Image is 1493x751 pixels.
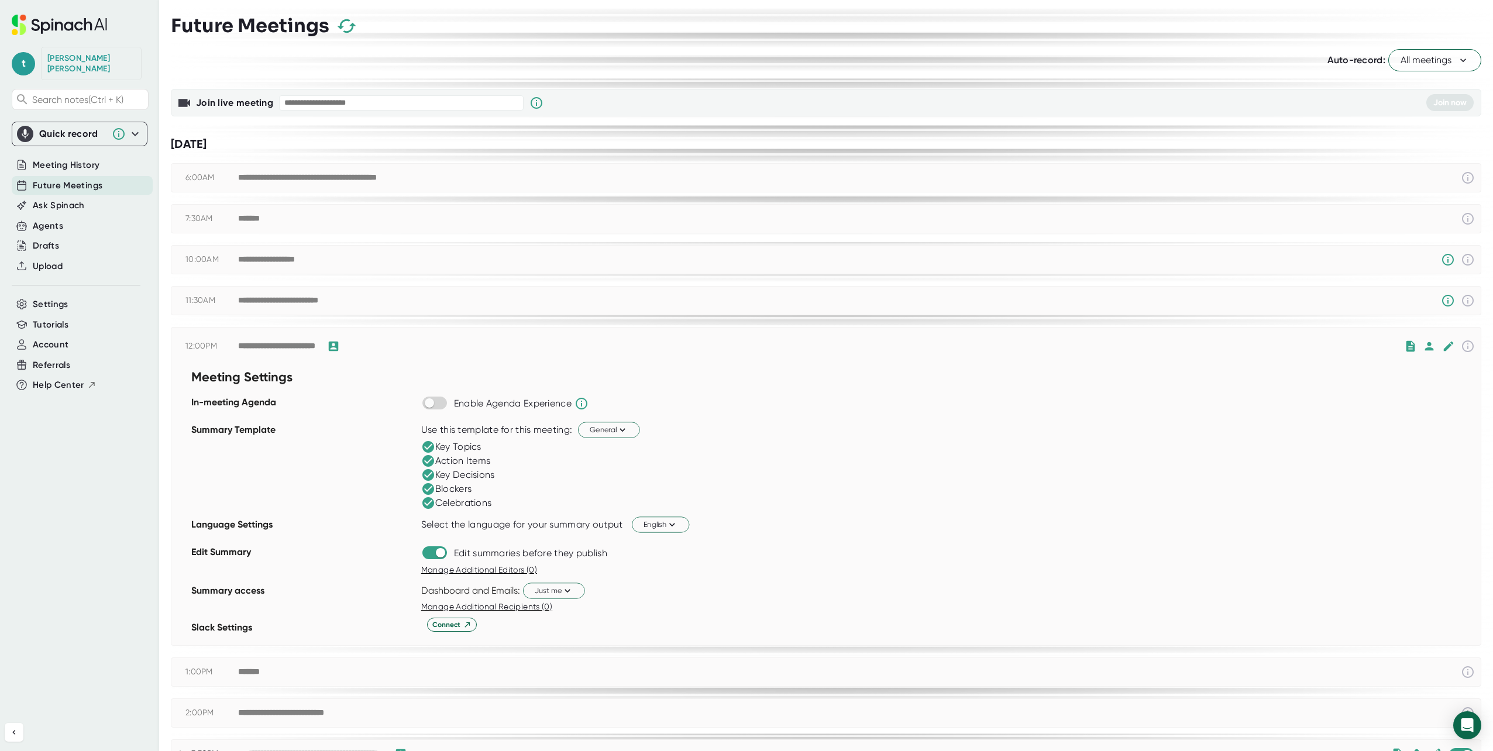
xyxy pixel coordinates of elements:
[1401,53,1469,67] span: All meetings
[1461,665,1475,679] svg: This event has already passed
[1441,294,1455,308] svg: Someone has manually disabled Spinach from this meeting.
[1461,171,1475,185] svg: This event has already passed
[523,583,585,598] button: Just me
[1461,212,1475,226] svg: This event has already passed
[421,519,623,530] div: Select the language for your summary output
[590,424,628,435] span: General
[33,179,102,192] button: Future Meetings
[427,618,477,632] button: Connect
[33,318,68,332] button: Tutorials
[32,94,145,105] span: Search notes (Ctrl + K)
[191,581,415,618] div: Summary access
[39,128,106,140] div: Quick record
[185,295,238,306] div: 11:30AM
[191,365,415,392] div: Meeting Settings
[578,422,640,437] button: General
[421,585,520,596] div: Dashboard and Emails:
[171,15,329,37] h3: Future Meetings
[33,219,63,233] button: Agents
[33,199,85,212] button: Ask Spinach
[5,723,23,742] button: Collapse sidebar
[33,298,68,311] button: Settings
[1461,339,1475,353] svg: This event has already passed
[421,565,537,574] span: Manage Additional Editors (0)
[33,338,68,352] button: Account
[185,213,238,224] div: 7:30AM
[33,239,59,253] button: Drafts
[1441,253,1455,267] svg: Someone has manually disabled Spinach from this meeting.
[191,392,415,420] div: In-meeting Agenda
[1461,706,1475,720] svg: This event has already passed
[535,585,573,596] span: Just me
[33,378,84,392] span: Help Center
[421,468,495,482] div: Key Decisions
[1433,98,1467,108] span: Join now
[17,122,142,146] div: Quick record
[33,359,70,372] button: Referrals
[12,52,35,75] span: t
[644,519,677,530] span: English
[185,254,238,265] div: 10:00AM
[421,454,491,468] div: Action Items
[185,667,238,677] div: 1:00PM
[1461,294,1475,308] svg: This event has already passed
[1461,253,1475,267] svg: This event has already passed
[421,602,552,611] span: Manage Additional Recipients (0)
[1388,49,1481,71] button: All meetings
[191,618,415,645] div: Slack Settings
[421,424,573,436] div: Use this template for this meeting:
[454,398,572,409] div: Enable Agenda Experience
[33,378,97,392] button: Help Center
[33,159,99,172] button: Meeting History
[171,137,1481,151] div: [DATE]
[191,515,415,542] div: Language Settings
[421,440,481,454] div: Key Topics
[421,564,537,576] button: Manage Additional Editors (0)
[421,601,552,613] button: Manage Additional Recipients (0)
[432,619,472,630] span: Connect
[191,420,415,515] div: Summary Template
[185,341,238,352] div: 12:00PM
[47,53,135,74] div: Tanya Wiggins
[1426,94,1474,111] button: Join now
[632,516,689,532] button: English
[454,547,607,559] div: Edit summaries before they publish
[575,397,589,411] svg: Spinach will help run the agenda and keep track of time
[185,173,238,183] div: 6:00AM
[1327,54,1385,66] span: Auto-record:
[185,708,238,718] div: 2:00PM
[191,542,415,581] div: Edit Summary
[421,482,472,496] div: Blockers
[33,260,63,273] button: Upload
[1453,711,1481,739] div: Open Intercom Messenger
[421,496,492,510] div: Celebrations
[196,97,273,108] b: Join live meeting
